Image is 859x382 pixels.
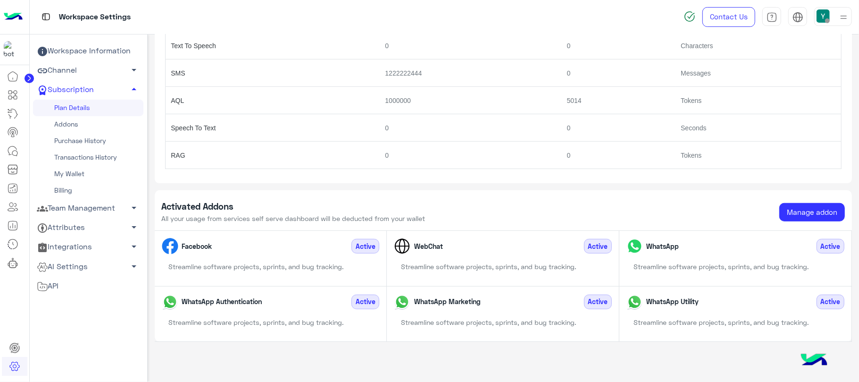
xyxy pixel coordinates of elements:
span: arrow_drop_down [129,241,140,252]
td: SMS [166,59,380,87]
img: whatsappbusinessauthenticationconversation.svg [162,294,178,310]
img: whatsappbusinessmarketingconversation.svg [394,294,410,310]
p: Streamline software projects, sprints, and bug tracking. [401,262,605,272]
img: tab [792,12,803,23]
span: WebChat [414,241,443,251]
span: WhatsApp [647,241,679,251]
p: Streamline software projects, sprints, and bug tracking. [169,317,373,327]
td: 0 [380,142,561,169]
td: 5014 [561,87,676,114]
span: WhatsApp Utility [647,297,699,306]
p: Workspace Settings [59,11,131,24]
span: Active [351,239,379,254]
p: Streamline software projects, sprints, and bug tracking. [634,262,837,272]
td: Speech To Text [166,114,380,142]
a: Workspace Information [33,42,143,61]
a: Addons [33,116,143,133]
td: 0 [380,114,561,142]
a: Integrations [33,238,143,257]
a: AI Settings [33,257,143,276]
a: Team Management [33,199,143,218]
span: WhatsApp Marketing [414,297,481,306]
p: Streamline software projects, sprints, and bug tracking. [634,317,837,327]
h5: Activated Addons [162,201,425,212]
td: 0 [561,59,676,87]
td: Characters [676,32,841,59]
td: Text To Speech [166,32,380,59]
img: facebook.svg [162,238,178,255]
td: 0 [561,142,676,169]
td: Tokens [676,87,841,114]
a: API [33,276,143,296]
td: Seconds [676,114,841,142]
span: arrow_drop_down [129,261,140,272]
span: arrow_drop_down [129,202,140,213]
td: 0 [561,114,676,142]
a: Contact Us [702,7,755,27]
span: Active [817,295,844,309]
span: All your usage from services self serve dashboard will be deducted from your wallet [162,214,425,222]
img: profile [838,11,850,23]
a: Subscription [33,80,143,100]
a: Transactions History [33,149,143,166]
a: Purchase History [33,133,143,149]
img: hulul-logo.png [798,344,831,377]
p: Streamline software projects, sprints, and bug tracking. [401,317,605,327]
img: spinner [684,11,695,22]
img: tab [767,12,777,23]
span: WhatsApp Authentication [182,297,262,306]
img: 197426356791770 [4,41,21,58]
p: Streamline software projects, sprints, and bug tracking. [169,262,373,272]
td: Messages [676,59,841,87]
a: Attributes [33,218,143,238]
img: whatsappbusinessutilityconversation.svg [626,294,643,310]
a: Channel [33,61,143,80]
td: 1000000 [380,87,561,114]
a: Billing [33,182,143,199]
span: Facebook [182,241,212,251]
td: 0 [380,32,561,59]
span: Active [584,295,612,309]
a: My Wallet [33,166,143,182]
td: 1222222444 [380,59,561,87]
img: whatsapp.svg [626,238,643,255]
span: arrow_drop_down [129,221,140,233]
img: webchat.svg [394,238,410,255]
a: Plan Details [33,100,143,116]
td: AQL [166,87,380,114]
img: Logo [4,7,23,27]
span: API [37,280,59,292]
button: Manage addon [779,203,845,222]
span: arrow_drop_down [129,64,140,76]
img: tab [40,11,52,23]
span: Active [351,295,379,309]
a: tab [762,7,781,27]
td: Tokens [676,142,841,169]
span: Active [817,239,844,254]
td: RAG [166,142,380,169]
img: userImage [817,9,830,23]
td: 0 [561,32,676,59]
span: arrow_drop_up [129,84,140,95]
span: Active [584,239,612,254]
